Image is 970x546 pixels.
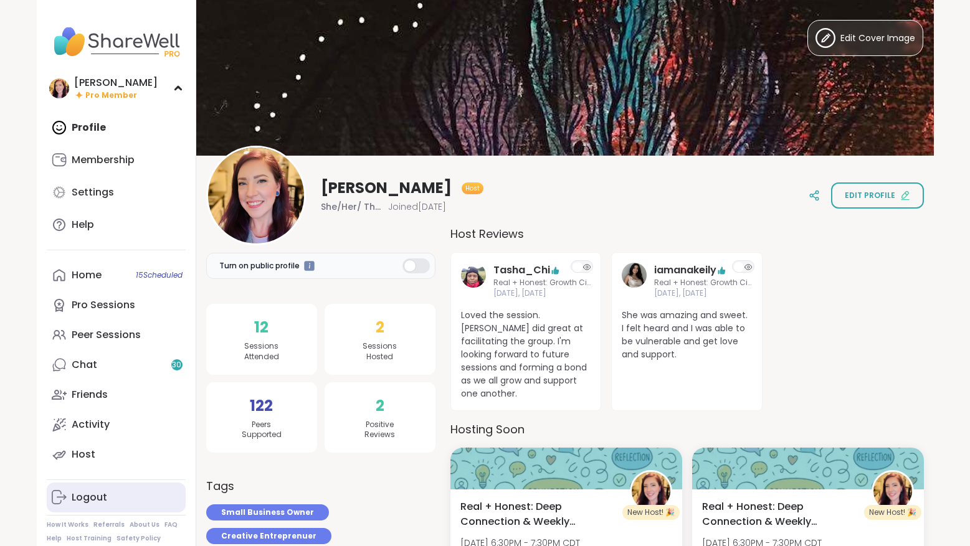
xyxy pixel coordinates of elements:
[47,350,186,380] a: Chat30
[72,491,107,504] div: Logout
[363,341,397,362] span: Sessions Hosted
[72,358,97,372] div: Chat
[388,200,446,213] span: Joined [DATE]
[136,270,183,280] span: 15 Scheduled
[74,76,158,90] div: [PERSON_NAME]
[622,263,647,288] img: iamanakeily
[873,472,912,511] img: Charlie_Lovewitch
[47,440,186,469] a: Host
[72,418,110,431] div: Activity
[116,534,161,543] a: Safety Policy
[807,20,923,56] button: Edit Cover Image
[364,420,395,441] span: Positive Reviews
[47,210,186,240] a: Help
[47,290,186,320] a: Pro Sessions
[461,263,486,288] img: Tasha_Chi
[242,420,282,441] span: Peers Supported
[221,530,316,542] span: Creative Entreprenuer
[376,316,384,339] span: 2
[67,534,112,543] a: Host Training
[864,505,921,520] div: New Host! 🎉
[376,395,384,417] span: 2
[321,178,452,198] span: [PERSON_NAME]
[47,410,186,440] a: Activity
[72,268,102,282] div: Home
[172,360,181,370] span: 30
[72,186,114,199] div: Settings
[622,263,647,299] a: iamanakeily
[47,520,88,529] a: How It Works
[493,288,591,299] span: [DATE], [DATE]
[206,478,234,494] h3: Tags
[72,298,135,312] div: Pro Sessions
[221,507,314,518] span: Small Business Owner
[654,278,752,288] span: Real + Honest: Growth Circle
[93,520,125,529] a: Referrals
[72,218,94,232] div: Help
[72,388,108,402] div: Friends
[72,153,135,167] div: Membership
[250,395,273,417] span: 122
[164,520,178,529] a: FAQ
[47,177,186,207] a: Settings
[304,261,315,271] iframe: Spotlight
[47,534,62,543] a: Help
[130,520,159,529] a: About Us
[72,328,141,342] div: Peer Sessions
[244,341,279,362] span: Sessions Attended
[47,482,186,512] a: Logout
[47,380,186,410] a: Friends
[461,309,591,400] span: Loved the session. [PERSON_NAME] did great at facilitating the group. I'm looking forward to futu...
[47,320,186,350] a: Peer Sessions
[72,448,95,461] div: Host
[47,260,186,290] a: Home15Scheduled
[321,200,383,213] span: She/Her/ Them/They
[493,278,591,288] span: Real + Honest: Growth Circle
[460,499,616,529] span: Real + Honest: Deep Connection & Weekly Intentions
[622,309,752,361] span: She was amazing and sweet. I felt heard and I was able to be vulnerable and get love and support.
[49,78,69,98] img: Charlie_Lovewitch
[461,263,486,299] a: Tasha_Chi
[702,499,858,529] span: Real + Honest: Deep Connection & Weekly Intentions
[493,263,550,278] a: Tasha_Chi
[465,184,480,193] span: Host
[845,190,895,201] span: Edit profile
[47,20,186,64] img: ShareWell Nav Logo
[254,316,269,339] span: 12
[632,472,670,511] img: Charlie_Lovewitch
[622,505,680,520] div: New Host! 🎉
[85,90,137,101] span: Pro Member
[654,288,752,299] span: [DATE], [DATE]
[219,260,300,271] span: Turn on public profile
[831,182,924,209] button: Edit profile
[47,145,186,175] a: Membership
[208,148,304,243] img: Charlie_Lovewitch
[840,32,915,45] span: Edit Cover Image
[450,421,924,438] h3: Hosting Soon
[654,263,716,278] a: iamanakeily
